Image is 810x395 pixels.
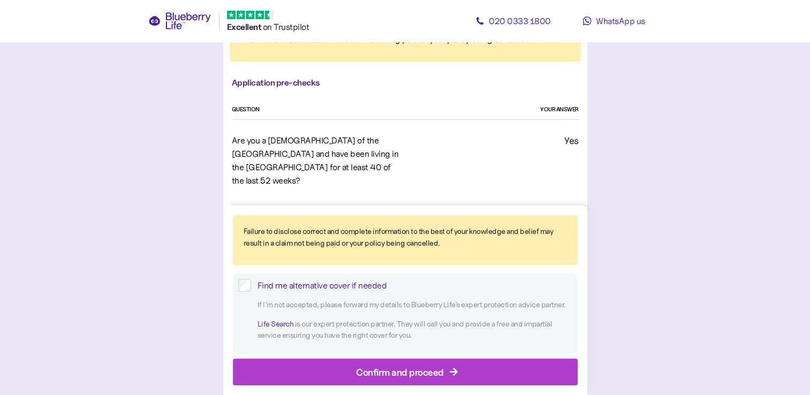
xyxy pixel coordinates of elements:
a: 020 0333 1800 [465,10,562,32]
div: Application pre-checks [232,77,579,90]
a: WhatsApp us [566,10,662,32]
span: Excellent ️ [227,22,263,32]
div: Yes [410,134,579,148]
div: YOUR ANSWER [540,105,579,114]
div: Are you a [DEMOGRAPHIC_DATA] of the [GEOGRAPHIC_DATA] and have been living in the [GEOGRAPHIC_DAT... [232,134,401,187]
div: Failure to disclose correct and complete information to the best of your knowledge and belief may... [244,226,567,249]
p: is our expert protection partner. They will call you and provide a free and impartial service ens... [258,318,572,341]
button: Confirm and proceed [233,359,578,385]
p: If I’m not accepted, please forward my details to Blueberry Life ’s expert protection advice part... [258,299,572,311]
a: Life Search [258,319,294,329]
div: Find me alternative cover if needed [258,279,572,292]
span: on Trustpilot [263,21,309,32]
span: 020 0333 1800 [489,16,551,26]
span: WhatsApp us [596,16,645,26]
div: Confirm and proceed [356,364,444,379]
div: QUESTION [232,105,260,114]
